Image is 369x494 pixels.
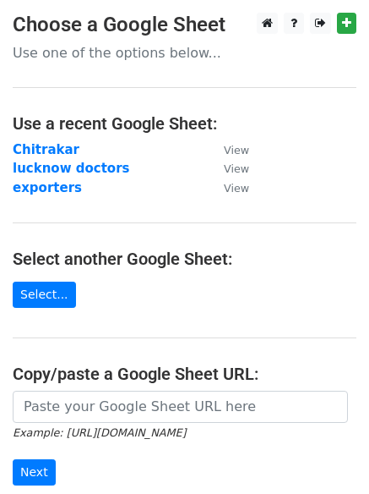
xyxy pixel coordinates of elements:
[13,44,356,62] p: Use one of the options below...
[13,161,130,176] a: lucknow doctors
[13,142,79,157] a: Chitrakar
[13,13,356,37] h3: Choose a Google Sheet
[13,364,356,384] h4: Copy/paste a Google Sheet URL:
[13,391,348,423] input: Paste your Google Sheet URL here
[13,459,56,486] input: Next
[207,161,249,176] a: View
[224,144,249,156] small: View
[13,113,356,134] h4: Use a recent Google Sheet:
[13,282,76,308] a: Select...
[207,180,249,195] a: View
[13,426,186,439] small: Example: [URL][DOMAIN_NAME]
[13,180,82,195] a: exporters
[13,249,356,269] h4: Select another Google Sheet:
[207,142,249,157] a: View
[224,162,249,175] small: View
[224,182,249,195] small: View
